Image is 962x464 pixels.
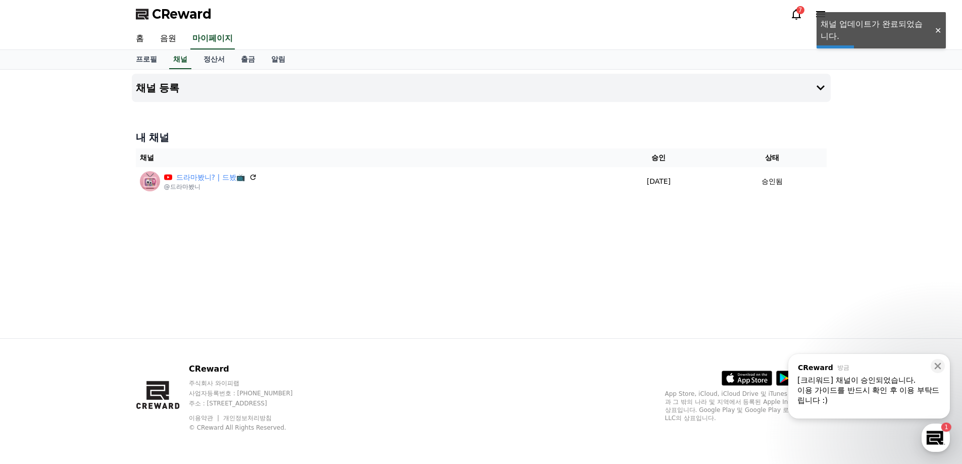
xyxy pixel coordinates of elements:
[603,176,714,187] p: [DATE]
[128,50,165,69] a: 프로필
[189,379,312,387] p: 주식회사 와이피랩
[136,148,600,167] th: 채널
[762,176,783,187] p: 승인됨
[599,148,718,167] th: 승인
[130,320,194,345] a: 설정
[152,28,184,49] a: 음원
[189,424,312,432] p: © CReward All Rights Reserved.
[189,363,312,375] p: CReward
[32,335,38,343] span: 홈
[718,148,827,167] th: 상태
[136,6,212,22] a: CReward
[92,336,105,344] span: 대화
[136,82,180,93] h4: 채널 등록
[233,50,263,69] a: 출금
[189,389,312,397] p: 사업자등록번호 : [PHONE_NUMBER]
[169,50,191,69] a: 채널
[176,172,245,183] a: 드라마봤니? | 드봤📺
[190,28,235,49] a: 마이페이지
[263,50,293,69] a: 알림
[132,74,831,102] button: 채널 등록
[189,399,312,407] p: 주소 : [STREET_ADDRESS]
[164,183,257,191] p: @드라마봤니
[665,390,827,422] p: App Store, iCloud, iCloud Drive 및 iTunes Store는 미국과 그 밖의 나라 및 지역에서 등록된 Apple Inc.의 서비스 상표입니다. Goo...
[796,6,804,14] div: 7
[140,171,160,191] img: 드라마봤니? | 드봤📺
[790,8,802,20] a: 7
[223,415,272,422] a: 개인정보처리방침
[128,28,152,49] a: 홈
[103,320,106,328] span: 1
[136,130,827,144] h4: 내 채널
[156,335,168,343] span: 설정
[195,50,233,69] a: 정산서
[152,6,212,22] span: CReward
[67,320,130,345] a: 1대화
[189,415,221,422] a: 이용약관
[3,320,67,345] a: 홈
